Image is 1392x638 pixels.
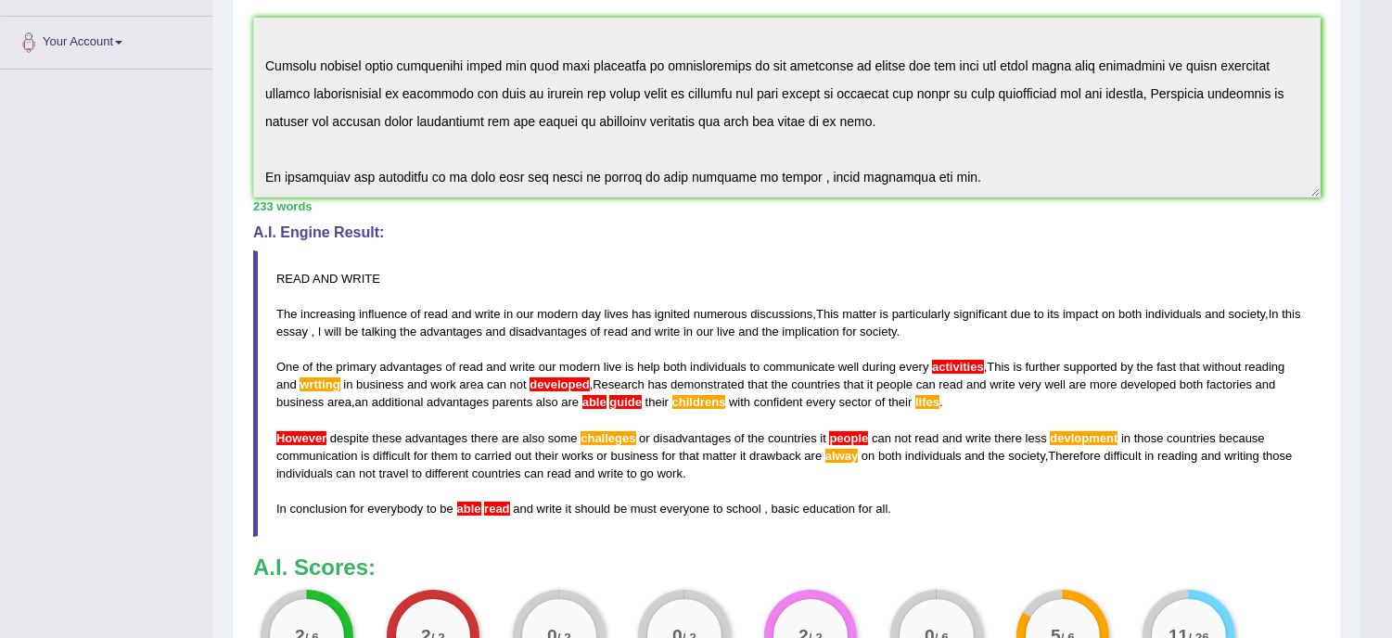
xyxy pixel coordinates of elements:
[427,502,437,516] span: to
[953,307,1007,321] span: significant
[1180,360,1200,374] span: that
[839,395,872,409] span: sector
[289,502,346,516] span: conclusion
[717,325,735,338] span: live
[1207,377,1252,391] span: factories
[1045,377,1066,391] span: well
[1224,449,1259,463] span: writing
[517,307,534,321] span: our
[1269,307,1279,321] span: In
[1203,360,1241,374] span: without
[740,449,747,463] span: it
[990,377,1015,391] span: write
[361,449,369,463] span: is
[1,17,212,63] a: Your Account
[457,502,481,516] span: The preposition ‘to’ is required before the verb ‘read’. (did you mean: able to read)
[1263,449,1293,463] span: those
[734,431,745,445] span: of
[330,431,369,445] span: despite
[965,431,990,445] span: write
[1064,360,1117,374] span: supported
[989,449,1005,463] span: the
[1205,307,1225,321] span: and
[547,466,571,480] span: read
[604,325,628,338] span: read
[916,377,936,391] span: can
[253,198,1321,215] div: 233 words
[362,325,397,338] span: talking
[994,431,1022,445] span: there
[639,431,650,445] span: or
[829,431,868,445] span: After ‘it’, use the third-person verb form “peoples”. (did you mean: peoples)
[614,502,627,516] span: be
[598,466,623,480] span: write
[694,307,747,321] span: numerous
[345,325,358,338] span: be
[888,395,912,409] span: their
[276,466,333,480] span: individuals
[300,307,355,321] span: increasing
[276,325,308,338] span: essay
[764,502,768,516] span: Put a space after the comma, but not before the comma. (did you mean: ,)
[373,449,410,463] span: difficult
[932,360,984,374] span: The noun should probably be in the singular form. (did you mean: activity)
[445,360,455,374] span: of
[536,395,558,409] span: also
[379,466,409,480] span: travel
[655,325,680,338] span: write
[844,377,864,391] span: that
[575,502,610,516] span: should
[660,502,709,516] span: everyone
[867,377,874,391] span: it
[510,377,527,391] span: not
[820,431,826,445] span: it
[842,307,876,321] span: matter
[631,502,657,516] span: must
[1048,449,1100,463] span: Therefore
[679,449,699,463] span: that
[1069,377,1087,391] span: are
[561,395,579,409] span: are
[914,431,939,445] span: read
[878,449,901,463] span: both
[566,502,572,516] span: it
[575,466,595,480] span: and
[1282,307,1300,321] span: this
[343,377,352,391] span: in
[312,325,315,338] span: Put a space after the comma, but not before the comma. (did you mean: ,)
[653,431,731,445] span: disadvantages
[341,272,380,286] span: WRITE
[411,307,421,321] span: of
[515,449,531,463] span: out
[1220,431,1265,445] span: because
[738,325,759,338] span: and
[637,360,660,374] span: help
[471,431,499,445] span: there
[1008,449,1045,463] span: society
[672,395,726,409] span: Possible spelling mistake found. (did you mean: children's)
[803,502,855,516] span: education
[806,395,836,409] span: every
[475,449,512,463] span: carried
[318,325,322,338] span: I
[713,502,723,516] span: to
[475,307,500,321] span: write
[1026,431,1047,445] span: less
[640,466,653,480] span: go
[302,360,313,374] span: of
[1011,307,1031,321] span: due
[1090,377,1117,391] span: more
[648,377,668,391] span: has
[1201,449,1221,463] span: and
[582,395,607,409] span: The preposition ‘to’ is required before the verb ‘guide’. (did you mean: able to guide)
[472,466,521,480] span: countries
[1245,360,1284,374] span: reading
[862,449,875,463] span: on
[859,502,873,516] span: for
[605,307,629,321] span: lives
[1120,360,1133,374] span: by
[276,272,310,286] span: READ
[452,307,472,321] span: and
[407,377,428,391] span: and
[405,431,467,445] span: advantages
